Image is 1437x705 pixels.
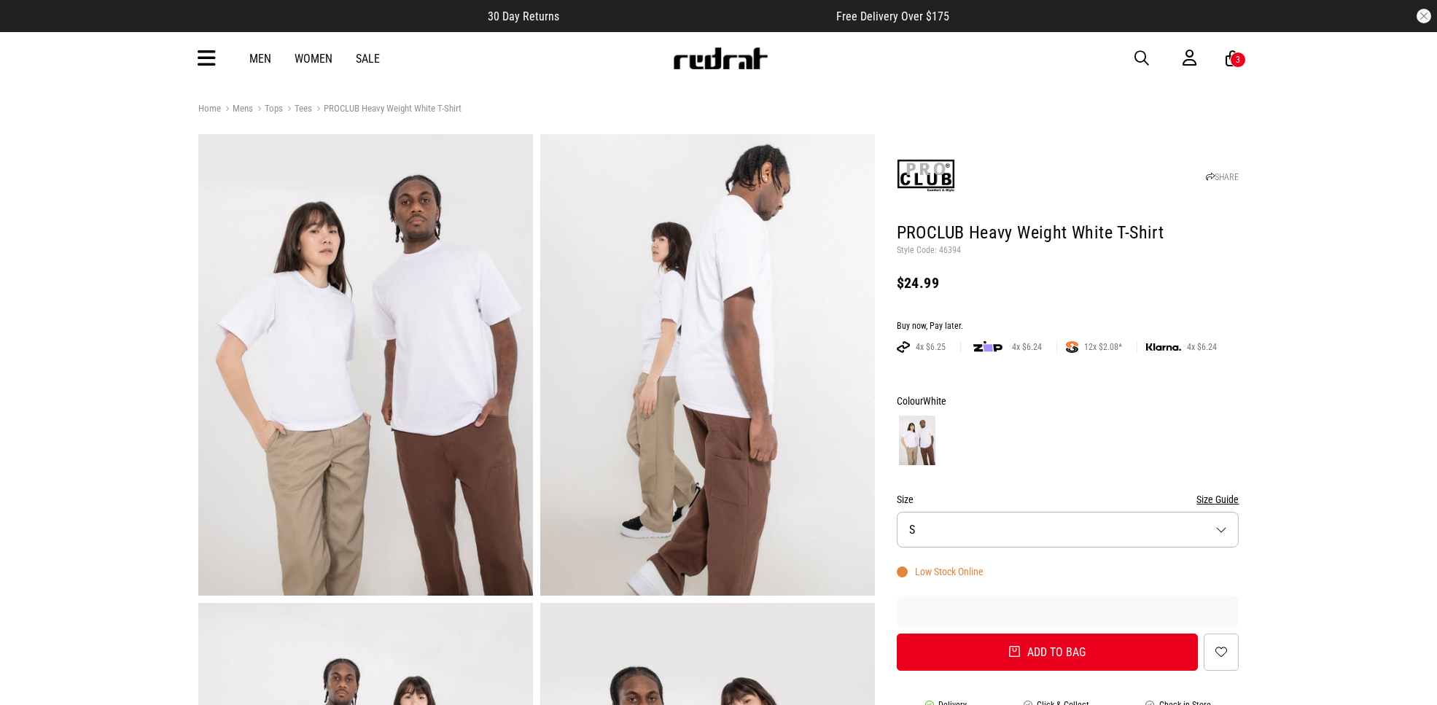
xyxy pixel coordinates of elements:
img: ProClub [897,147,955,205]
span: Free Delivery Over $175 [836,9,949,23]
div: 3 [1236,55,1240,65]
img: Redrat logo [672,47,768,69]
span: 4x $6.25 [910,341,951,353]
span: 4x $6.24 [1181,341,1223,353]
button: Add to bag [897,634,1199,671]
a: Men [249,52,271,66]
img: zip [973,340,1002,354]
a: Tops [253,103,283,117]
button: S [897,512,1239,548]
div: Low Stock Online [897,566,984,577]
span: White [923,395,946,407]
span: S [909,523,915,537]
img: Proclub Heavy Weight White T-shirt in White [540,134,875,596]
a: Women [295,52,332,66]
a: Mens [221,103,253,117]
a: Home [198,103,221,114]
div: $24.99 [897,274,1239,292]
a: PROCLUB Heavy Weight White T-Shirt [312,103,462,117]
iframe: Customer reviews powered by Trustpilot [588,9,807,23]
img: White [899,416,935,465]
div: Size [897,491,1239,508]
div: Colour [897,392,1239,410]
a: 3 [1226,51,1239,66]
div: Buy now, Pay later. [897,321,1239,332]
h1: PROCLUB Heavy Weight White T-Shirt [897,222,1239,245]
img: AFTERPAY [897,341,910,353]
a: Sale [356,52,380,66]
span: 12x $2.08* [1078,341,1128,353]
span: 4x $6.24 [1006,341,1048,353]
p: Style Code: 46394 [897,245,1239,257]
span: 30 Day Returns [488,9,559,23]
img: Proclub Heavy Weight White T-shirt in White [198,134,533,596]
button: Size Guide [1196,491,1239,508]
img: KLARNA [1146,343,1181,351]
img: SPLITPAY [1066,341,1078,353]
a: SHARE [1206,172,1239,182]
iframe: Customer reviews powered by Trustpilot [897,604,1239,619]
a: Tees [283,103,312,117]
